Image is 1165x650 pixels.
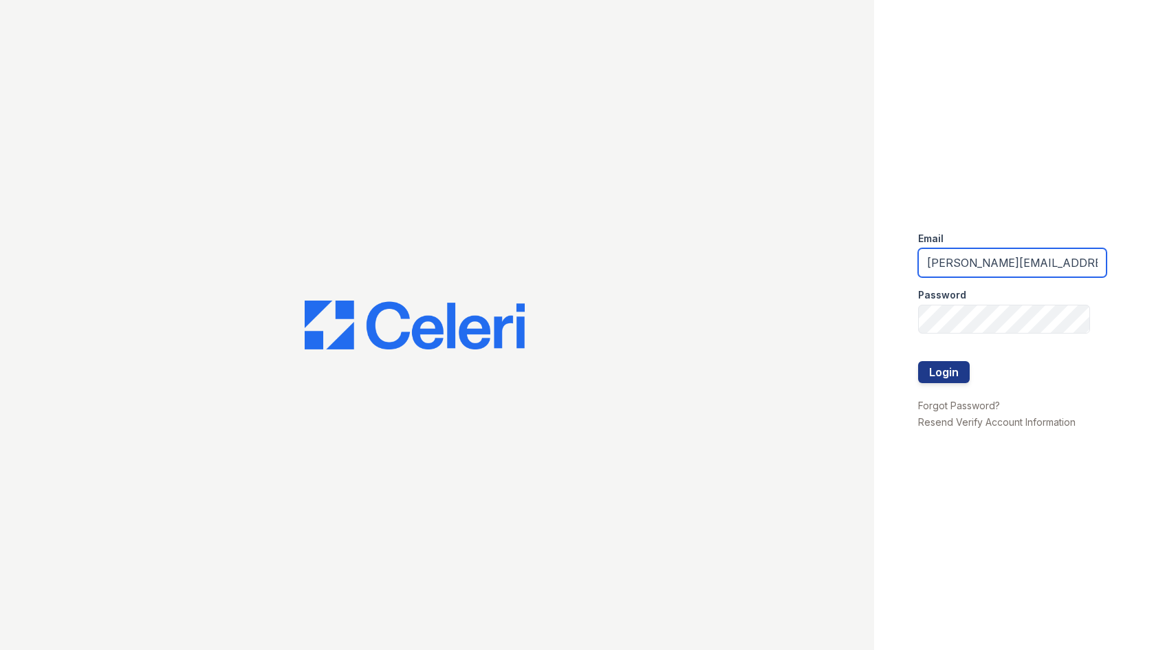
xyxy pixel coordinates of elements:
[918,416,1076,428] a: Resend Verify Account Information
[305,301,525,350] img: CE_Logo_Blue-a8612792a0a2168367f1c8372b55b34899dd931a85d93a1a3d3e32e68fde9ad4.png
[918,288,966,302] label: Password
[918,400,1000,411] a: Forgot Password?
[918,361,970,383] button: Login
[918,232,944,246] label: Email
